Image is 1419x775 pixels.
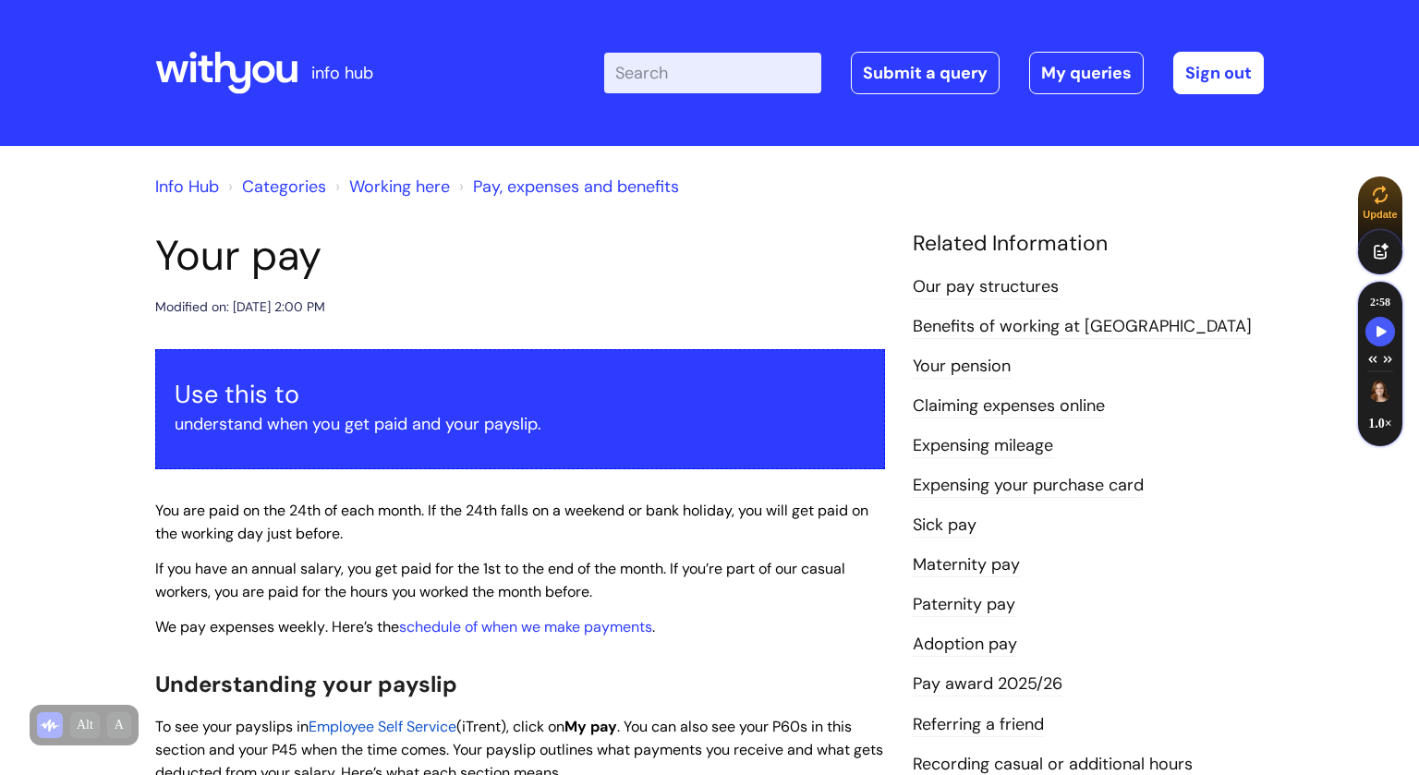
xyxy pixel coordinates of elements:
a: Employee Self Service [309,717,456,736]
a: Claiming expenses online [913,394,1105,418]
a: Sick pay [913,514,976,538]
a: Info Hub [155,176,219,198]
li: Pay, expenses and benefits [455,172,679,201]
span: If you have an annual salary, you get paid for the 1st to the end of the month. If you’re part of... [155,559,845,601]
a: Benefits of working at [GEOGRAPHIC_DATA] [913,315,1252,339]
a: Adoption pay [913,633,1017,657]
h1: Your pay [155,231,885,281]
span: (iTrent), click on [456,717,564,736]
input: Search [604,53,821,93]
a: Our pay structures [913,275,1059,299]
span: Understanding your payslip [155,670,457,698]
span: . Here’s the . [155,617,655,636]
span: To see your payslips in [155,717,309,736]
span: My pay [564,717,617,736]
a: My queries [1029,52,1144,94]
h4: Related Information [913,231,1264,257]
li: Working here [331,172,450,201]
h3: Use this to [175,380,866,409]
a: Working here [349,176,450,198]
a: Pay award 2025/26 [913,672,1062,696]
a: schedule of when we make payments [399,617,652,636]
div: | - [604,52,1264,94]
li: Solution home [224,172,326,201]
span: We pay expenses weekly [155,617,325,636]
p: understand when you get paid and your payslip. [175,409,866,439]
a: Pay, expenses and benefits [473,176,679,198]
a: Paternity pay [913,593,1015,617]
a: Your pension [913,355,1011,379]
div: Modified on: [DATE] 2:00 PM [155,296,325,319]
span: You are paid on the 24th of each month. If the 24th falls on a weekend or bank holiday, you will ... [155,501,868,543]
a: Submit a query [851,52,1000,94]
a: Sign out [1173,52,1264,94]
a: Referring a friend [913,713,1044,737]
p: info hub [311,58,373,88]
a: Expensing mileage [913,434,1053,458]
a: Categories [242,176,326,198]
a: Maternity pay [913,553,1020,577]
a: Expensing your purchase card [913,474,1144,498]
